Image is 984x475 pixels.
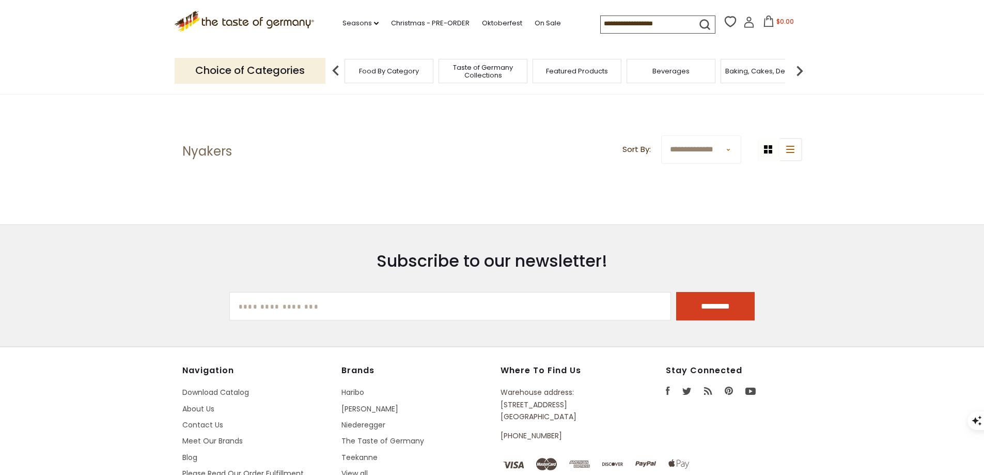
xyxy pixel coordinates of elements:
[182,452,197,463] a: Blog
[341,365,490,376] h4: Brands
[342,18,379,29] a: Seasons
[501,387,618,423] p: Warehouse address: [STREET_ADDRESS] [GEOGRAPHIC_DATA]
[501,365,618,376] h4: Where to find us
[482,18,522,29] a: Oktoberfest
[341,404,398,414] a: [PERSON_NAME]
[652,67,690,75] a: Beverages
[535,18,561,29] a: On Sale
[341,420,385,430] a: Niederegger
[789,60,810,81] img: next arrow
[182,420,223,430] a: Contact Us
[182,365,331,376] h4: Navigation
[391,18,470,29] a: Christmas - PRE-ORDER
[182,387,249,397] a: Download Catalog
[757,16,801,31] button: $0.00
[341,452,378,463] a: Teekanne
[776,17,794,26] span: $0.00
[546,67,608,75] a: Featured Products
[501,430,618,442] p: [PHONE_NUMBER]
[666,365,802,376] h4: Stay Connected
[725,67,805,75] a: Baking, Cakes, Desserts
[341,436,424,446] a: The Taste of Germany
[325,60,346,81] img: previous arrow
[341,387,364,397] a: Haribo
[229,251,755,271] h3: Subscribe to our newsletter!
[359,67,419,75] a: Food By Category
[622,143,651,156] label: Sort By:
[175,58,325,83] p: Choice of Categories
[182,144,232,159] h1: Nyakers
[182,404,214,414] a: About Us
[182,436,243,446] a: Meet Our Brands
[442,64,524,79] a: Taste of Germany Collections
